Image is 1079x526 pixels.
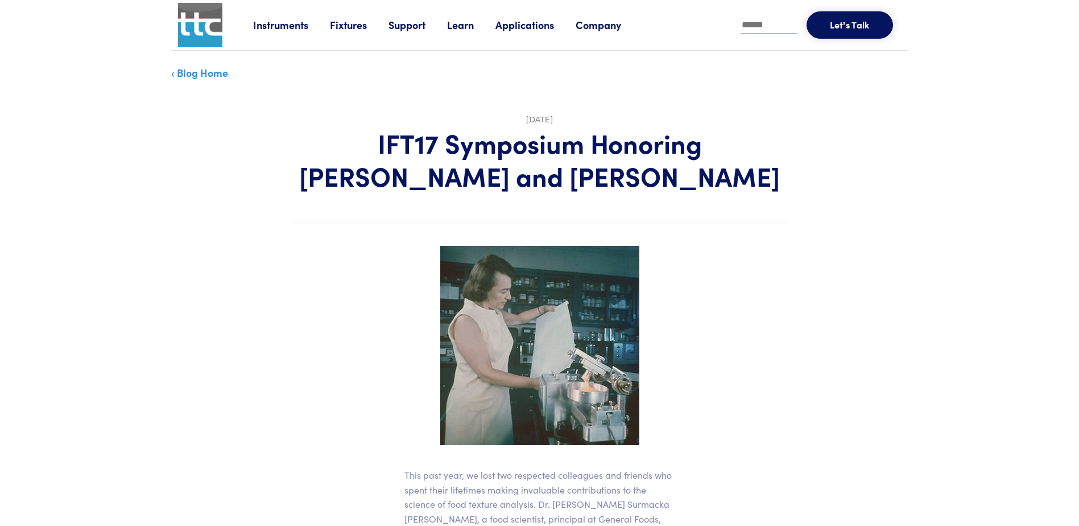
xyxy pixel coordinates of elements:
[330,18,388,32] a: Fixtures
[292,126,787,192] h1: IFT17 Symposium Honoring [PERSON_NAME] and [PERSON_NAME]
[576,18,643,32] a: Company
[495,18,576,32] a: Applications
[178,3,222,47] img: ttc_logo_1x1_v1.0.png
[807,11,893,39] button: Let's Talk
[253,18,330,32] a: Instruments
[440,246,639,445] img: Dr. Alina Szczezniak
[447,18,495,32] a: Learn
[388,18,447,32] a: Support
[526,115,553,124] time: [DATE]
[171,65,228,80] a: ‹ Blog Home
